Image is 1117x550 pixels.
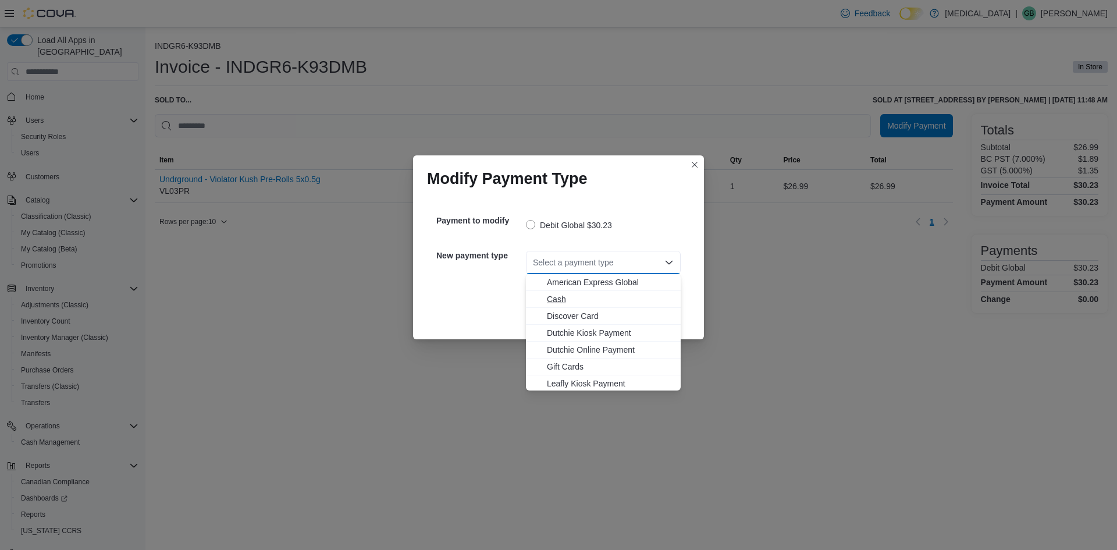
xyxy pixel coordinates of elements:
label: Debit Global $30.23 [526,218,612,232]
button: Leafly Kiosk Payment [526,375,681,392]
span: Gift Cards [547,361,674,372]
span: American Express Global [547,276,674,288]
span: Dutchie Kiosk Payment [547,327,674,339]
h1: Modify Payment Type [427,169,588,188]
h5: New payment type [436,244,524,267]
button: Gift Cards [526,359,681,375]
button: Close list of options [664,258,674,267]
button: Dutchie Online Payment [526,342,681,359]
button: Closes this modal window [688,158,702,172]
span: Cash [547,293,674,305]
button: American Express Global [526,274,681,291]
input: Accessible screen reader label [533,256,534,269]
span: Leafly Kiosk Payment [547,378,674,389]
span: Dutchie Online Payment [547,344,674,356]
h5: Payment to modify [436,209,524,232]
span: Discover Card [547,310,674,322]
div: Choose from the following options [526,274,681,477]
button: Dutchie Kiosk Payment [526,325,681,342]
button: Cash [526,291,681,308]
button: Discover Card [526,308,681,325]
